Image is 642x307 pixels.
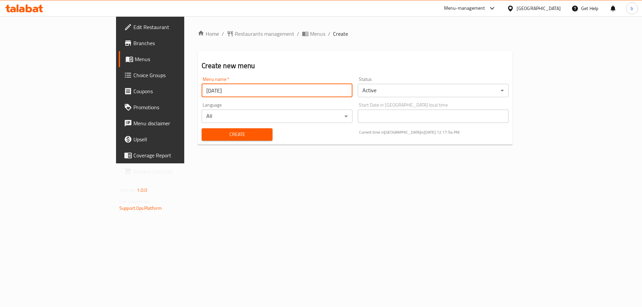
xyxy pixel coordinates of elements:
input: Please enter Menu name [202,84,352,97]
p: Current time in [GEOGRAPHIC_DATA] is [DATE] 12:17:54 PM [359,129,509,135]
li: / [328,30,330,38]
span: Promotions [133,103,218,111]
a: Menu disclaimer [119,115,223,131]
a: Restaurants management [227,30,294,38]
span: Branches [133,39,218,47]
a: Menus [302,30,325,38]
a: Branches [119,35,223,51]
a: Edit Restaurant [119,19,223,35]
button: Create [202,128,272,141]
span: Upsell [133,135,218,143]
a: Coupons [119,83,223,99]
span: Edit Restaurant [133,23,218,31]
span: 1.0.0 [137,186,147,194]
a: Coverage Report [119,147,223,163]
span: Grocery Checklist [133,167,218,175]
span: Restaurants management [235,30,294,38]
span: Version: [119,186,136,194]
div: Menu-management [444,4,485,12]
span: Menu disclaimer [133,119,218,127]
div: Active [358,84,509,97]
a: Grocery Checklist [119,163,223,179]
a: Support.OpsPlatform [119,204,162,212]
span: b [631,5,633,12]
a: Promotions [119,99,223,115]
span: Get support on: [119,197,150,206]
div: All [202,110,352,123]
a: Choice Groups [119,67,223,83]
a: Menus [119,51,223,67]
li: / [297,30,299,38]
span: Menus [135,55,218,63]
span: Choice Groups [133,71,218,79]
span: Menus [310,30,325,38]
span: Create [333,30,348,38]
span: Coupons [133,87,218,95]
span: Coverage Report [133,151,218,159]
a: Upsell [119,131,223,147]
nav: breadcrumb [198,30,513,38]
div: [GEOGRAPHIC_DATA] [517,5,561,12]
h2: Create new menu [202,61,509,71]
span: Create [207,130,267,139]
